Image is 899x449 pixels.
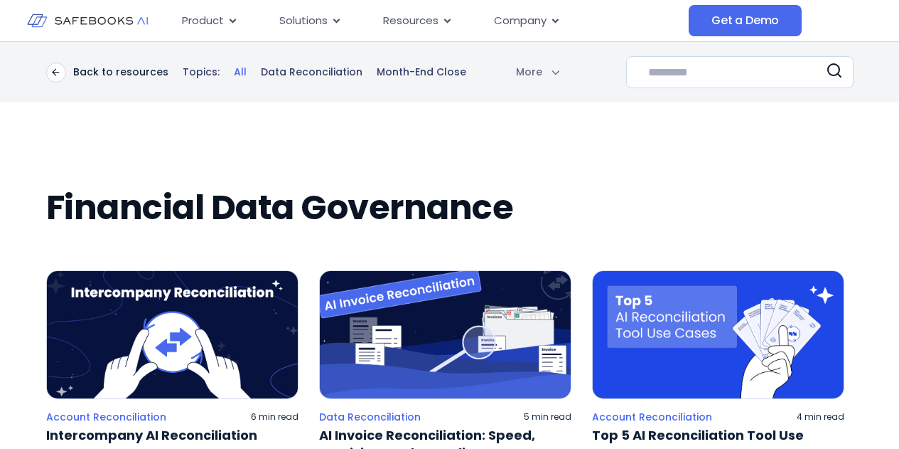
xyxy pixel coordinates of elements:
a: Back to resources [46,63,168,83]
div: More [498,65,559,79]
a: Data Reconciliation [319,411,421,423]
span: Get a Demo [711,14,779,28]
a: Get a Demo [689,5,802,36]
h2: Financial Data Governance [46,188,854,228]
a: Account Reconciliation [592,411,712,423]
span: Company [494,13,547,29]
p: 4 min read [797,411,844,423]
div: Menu Toggle [171,7,689,35]
nav: Menu [171,7,689,35]
a: Intercompany AI Reconciliation [46,426,298,444]
p: 5 min read [524,411,571,423]
p: Back to resources [73,65,168,78]
p: Topics: [183,65,220,80]
img: a hand holding five cards with the words top 5 all recondition tool use [592,270,844,399]
a: Data Reconciliation [261,65,362,80]
img: a magnifying glass looking at an invoice recondition [319,270,571,399]
a: Account Reconciliation [46,411,166,423]
a: Month-End Close [377,65,466,80]
img: two hands holding a ball with an arrow in it [46,270,298,399]
span: Solutions [279,13,328,29]
span: Resources [383,13,438,29]
p: 6 min read [251,411,298,423]
a: All [234,65,247,80]
span: Product [182,13,224,29]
